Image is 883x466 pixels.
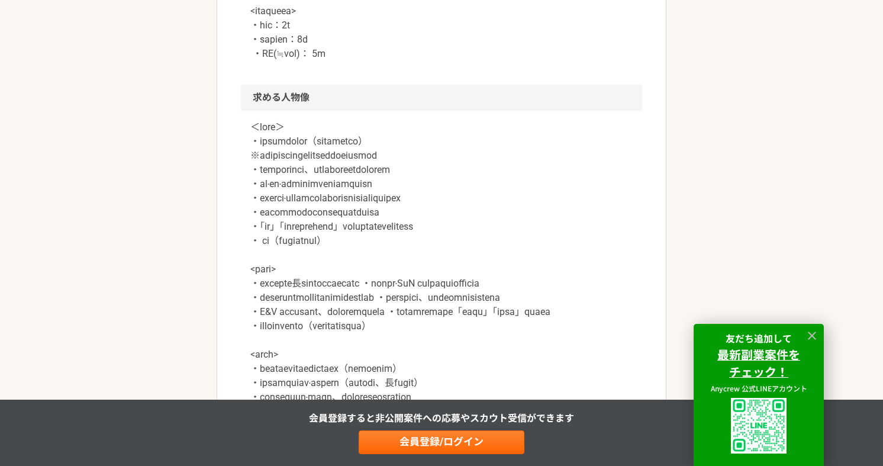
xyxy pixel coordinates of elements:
h2: 求める人物像 [241,85,642,111]
strong: 友だち追加して [726,331,792,345]
strong: チェック！ [729,363,788,380]
a: 会員登録/ログイン [359,430,524,454]
span: Anycrew 公式LINEアカウント [711,383,807,393]
a: 最新副業案件を [717,348,800,362]
p: 会員登録すると非公開案件への応募やスカウト受信ができます [309,412,574,426]
a: チェック！ [729,365,788,380]
img: uploaded%2F9x3B4GYyuJhK5sXzQK62fPT6XL62%2F_1i3i91es70ratxpc0n6.png [731,398,787,454]
strong: 最新副業案件を [717,346,800,363]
